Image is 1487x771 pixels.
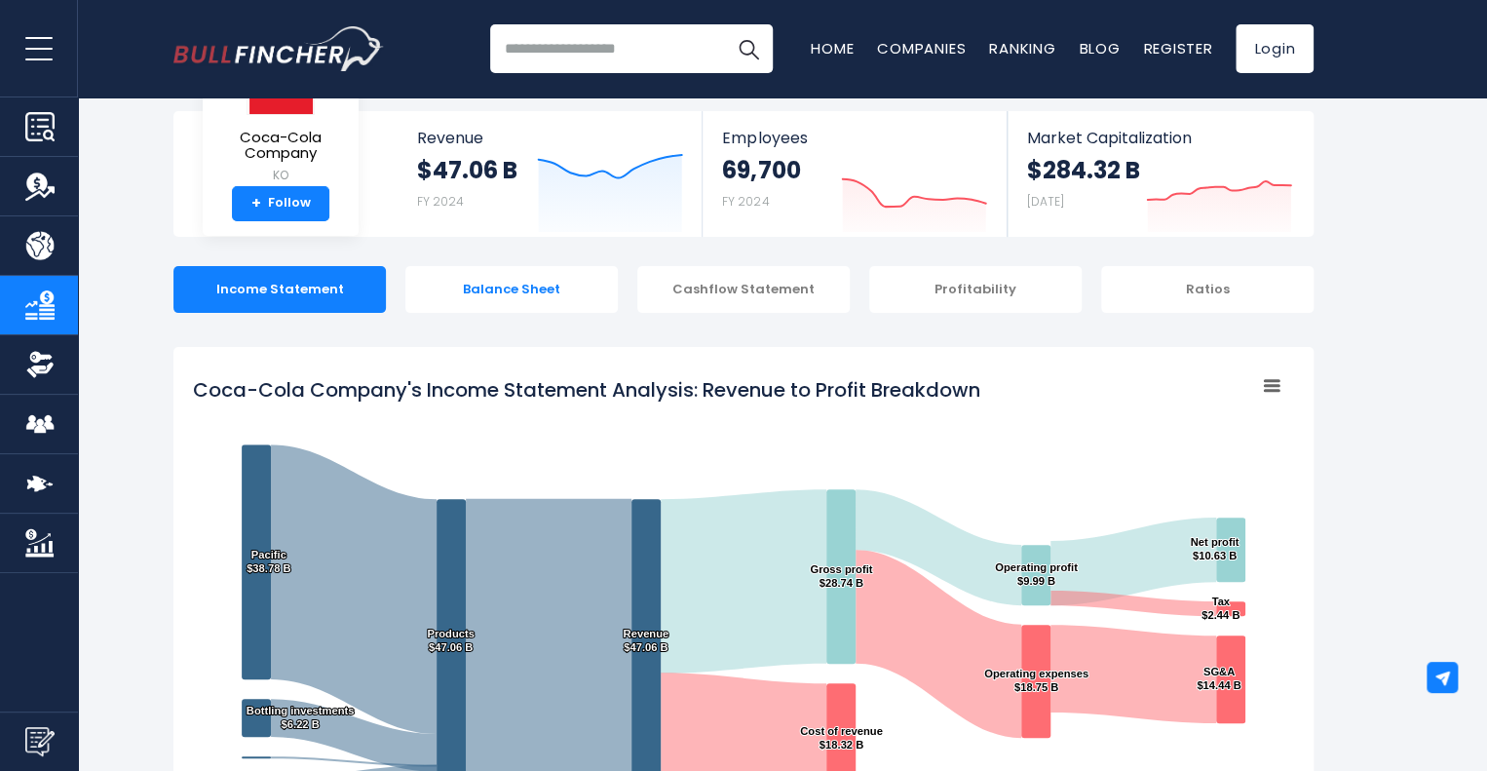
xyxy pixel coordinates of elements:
[877,38,966,58] a: Companies
[232,186,329,221] a: +Follow
[217,49,344,186] a: Coca-Cola Company KO
[1201,596,1239,621] text: Tax $2.44 B
[1027,155,1140,185] strong: $284.32 B
[869,266,1082,313] div: Profitability
[173,266,386,313] div: Income Statement
[1143,38,1212,58] a: Register
[623,628,668,653] text: Revenue $47.06 B
[1008,111,1312,237] a: Market Capitalization $284.32 B [DATE]
[417,155,517,185] strong: $47.06 B
[1027,129,1292,147] span: Market Capitalization
[984,668,1088,693] text: Operating expenses $18.75 B
[173,26,383,71] a: Go to homepage
[1236,24,1314,73] a: Login
[722,129,986,147] span: Employees
[989,38,1055,58] a: Ranking
[25,350,55,379] img: Ownership
[1197,666,1240,691] text: SG&A $14.44 B
[173,26,384,71] img: Bullfincher logo
[398,111,703,237] a: Revenue $47.06 B FY 2024
[427,628,475,653] text: Products $47.06 B
[193,376,980,404] tspan: Coca-Cola Company's Income Statement Analysis: Revenue to Profit Breakdown
[417,129,683,147] span: Revenue
[251,195,261,212] strong: +
[811,38,854,58] a: Home
[637,266,850,313] div: Cashflow Statement
[1190,536,1239,561] text: Net profit $10.63 B
[417,193,464,210] small: FY 2024
[722,193,769,210] small: FY 2024
[810,563,872,589] text: Gross profit $28.74 B
[724,24,773,73] button: Search
[1079,38,1120,58] a: Blog
[218,130,343,162] span: Coca-Cola Company
[722,155,800,185] strong: 69,700
[703,111,1006,237] a: Employees 69,700 FY 2024
[405,266,618,313] div: Balance Sheet
[995,561,1078,587] text: Operating profit $9.99 B
[247,549,290,574] text: Pacific $38.78 B
[218,167,343,184] small: KO
[247,705,355,730] text: Bottling investments $6.22 B
[1027,193,1064,210] small: [DATE]
[1101,266,1314,313] div: Ratios
[800,725,883,751] text: Cost of revenue $18.32 B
